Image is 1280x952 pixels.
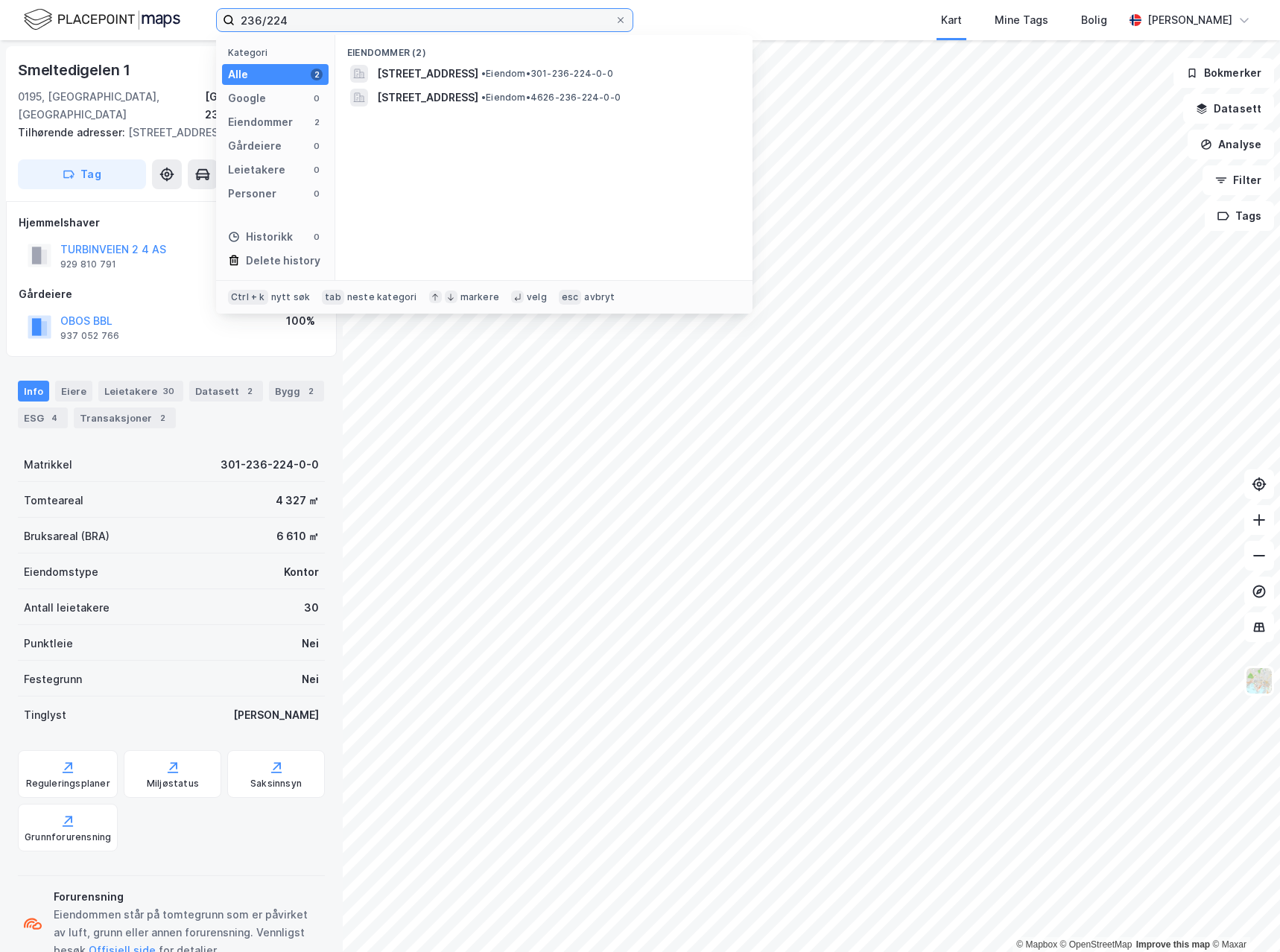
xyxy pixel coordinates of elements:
[228,185,276,203] div: Personer
[74,407,176,428] div: Transaksjoner
[98,381,183,402] div: Leietakere
[481,92,621,104] span: Eiendom • 4626-236-224-0-0
[304,599,319,617] div: 30
[1016,939,1057,950] a: Mapbox
[311,140,323,152] div: 0
[1173,58,1274,88] button: Bokmerker
[18,407,68,428] div: ESG
[481,92,486,103] span: •
[24,456,72,474] div: Matrikkel
[584,291,615,303] div: avbryt
[205,88,325,124] div: [GEOGRAPHIC_DATA], 236/224
[18,381,49,402] div: Info
[347,291,417,303] div: neste kategori
[221,456,319,474] div: 301-236-224-0-0
[233,706,319,724] div: [PERSON_NAME]
[377,89,478,107] span: [STREET_ADDRESS]
[995,11,1048,29] div: Mine Tags
[311,164,323,176] div: 0
[286,312,315,330] div: 100%
[189,381,263,402] div: Datasett
[1081,11,1107,29] div: Bolig
[1136,939,1210,950] a: Improve this map
[18,88,205,124] div: 0195, [GEOGRAPHIC_DATA], [GEOGRAPHIC_DATA]
[1060,939,1132,950] a: OpenStreetMap
[19,214,324,232] div: Hjemmelshaver
[276,527,319,545] div: 6 610 ㎡
[18,126,128,139] span: Tilhørende adresser:
[24,599,110,617] div: Antall leietakere
[24,7,180,33] img: logo.f888ab2527a4732fd821a326f86c7f29.svg
[19,285,324,303] div: Gårdeiere
[228,66,248,83] div: Alle
[147,778,199,790] div: Miljøstatus
[269,381,324,402] div: Bygg
[1205,201,1274,231] button: Tags
[18,124,313,142] div: [STREET_ADDRESS]
[24,706,66,724] div: Tinglyst
[271,291,311,303] div: nytt søk
[481,68,486,79] span: •
[54,888,319,906] div: Forurensning
[335,35,753,62] div: Eiendommer (2)
[160,384,177,399] div: 30
[1203,165,1274,195] button: Filter
[559,290,582,305] div: esc
[276,492,319,510] div: 4 327 ㎡
[228,89,266,107] div: Google
[228,47,329,58] div: Kategori
[24,670,82,688] div: Festegrunn
[1183,94,1274,124] button: Datasett
[18,58,133,82] div: Smeltedigelen 1
[246,252,320,270] div: Delete history
[60,330,119,342] div: 937 052 766
[24,527,110,545] div: Bruksareal (BRA)
[228,290,268,305] div: Ctrl + k
[1188,130,1274,159] button: Analyse
[302,670,319,688] div: Nei
[284,563,319,581] div: Kontor
[228,137,282,155] div: Gårdeiere
[377,65,478,83] span: [STREET_ADDRESS]
[228,113,293,131] div: Eiendommer
[303,384,318,399] div: 2
[18,159,146,189] button: Tag
[235,9,615,31] input: Søk på adresse, matrikkel, gårdeiere, leietakere eller personer
[481,68,613,80] span: Eiendom • 301-236-224-0-0
[311,92,323,104] div: 0
[250,778,302,790] div: Saksinnsyn
[24,492,83,510] div: Tomteareal
[311,69,323,80] div: 2
[322,290,344,305] div: tab
[527,291,547,303] div: velg
[311,231,323,243] div: 0
[941,11,962,29] div: Kart
[460,291,499,303] div: markere
[228,228,293,246] div: Historikk
[242,384,257,399] div: 2
[24,635,73,653] div: Punktleie
[24,563,98,581] div: Eiendomstype
[47,410,62,425] div: 4
[1245,667,1273,695] img: Z
[1205,880,1280,952] iframe: Chat Widget
[311,188,323,200] div: 0
[155,410,170,425] div: 2
[228,161,285,179] div: Leietakere
[302,635,319,653] div: Nei
[60,258,116,270] div: 929 810 791
[1147,11,1232,29] div: [PERSON_NAME]
[311,116,323,128] div: 2
[26,778,110,790] div: Reguleringsplaner
[55,381,92,402] div: Eiere
[25,831,111,843] div: Grunnforurensning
